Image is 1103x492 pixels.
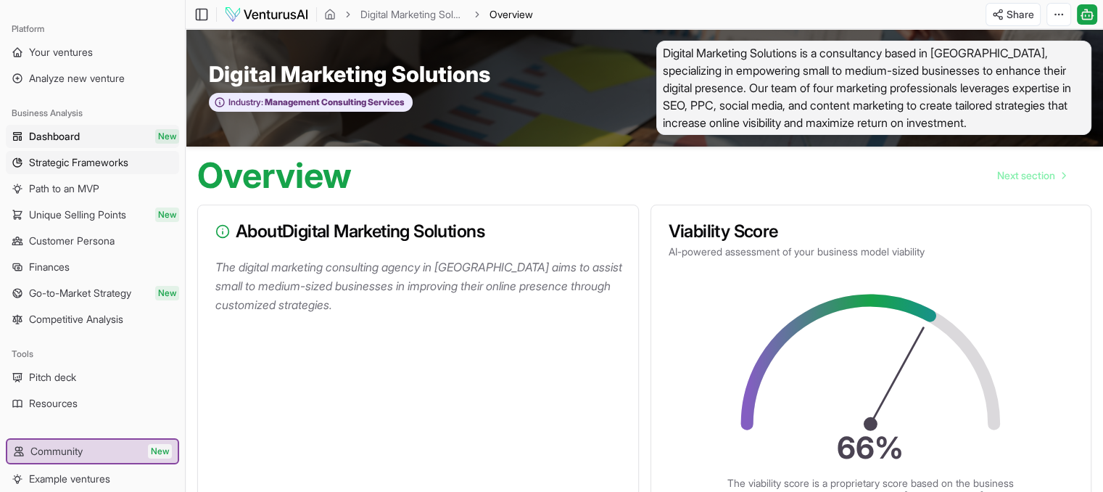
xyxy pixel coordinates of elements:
[6,467,179,491] a: Example ventures
[6,177,179,200] a: Path to an MVP
[6,343,179,366] div: Tools
[215,223,621,240] h3: About Digital Marketing Solutions
[669,245,1074,259] p: AI-powered assessment of your business model viability
[197,158,352,193] h1: Overview
[155,208,179,222] span: New
[29,312,123,327] span: Competitive Analysis
[324,7,533,22] nav: breadcrumb
[29,286,131,300] span: Go-to-Market Strategy
[6,308,179,331] a: Competitive Analysis
[29,472,110,486] span: Example ventures
[29,181,99,196] span: Path to an MVP
[155,129,179,144] span: New
[6,392,179,415] a: Resources
[6,229,179,253] a: Customer Persona
[148,444,172,459] span: New
[30,444,83,459] span: Community
[6,151,179,174] a: Strategic Frameworks
[29,129,80,144] span: Dashboard
[6,366,179,389] a: Pitch deck
[986,161,1077,190] nav: pagination
[29,396,78,411] span: Resources
[6,41,179,64] a: Your ventures
[29,208,126,222] span: Unique Selling Points
[29,260,70,274] span: Finances
[29,155,128,170] span: Strategic Frameworks
[263,97,405,108] span: Management Consulting Services
[360,7,465,22] a: Digital Marketing Solutions
[986,161,1077,190] a: Go to next page
[656,41,1092,135] span: Digital Marketing Solutions is a consultancy based in [GEOGRAPHIC_DATA], specializing in empoweri...
[489,7,533,22] span: Overview
[669,223,1074,240] h3: Viability Score
[29,234,115,248] span: Customer Persona
[155,286,179,300] span: New
[224,6,309,23] img: logo
[6,102,179,125] div: Business Analysis
[7,440,178,463] a: CommunityNew
[29,71,125,86] span: Analyze new venture
[6,17,179,41] div: Platform
[6,203,179,226] a: Unique Selling PointsNew
[228,97,263,108] span: Industry:
[986,3,1041,26] button: Share
[1007,7,1034,22] span: Share
[6,125,179,148] a: DashboardNew
[838,430,904,466] text: 66 %
[209,93,413,112] button: Industry:Management Consulting Services
[29,45,93,60] span: Your ventures
[215,258,627,314] p: The digital marketing consulting agency in [GEOGRAPHIC_DATA] aims to assist small to medium-sized...
[997,168,1055,183] span: Next section
[6,282,179,305] a: Go-to-Market StrategyNew
[6,67,179,90] a: Analyze new venture
[29,370,76,385] span: Pitch deck
[209,61,490,87] span: Digital Marketing Solutions
[6,255,179,279] a: Finances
